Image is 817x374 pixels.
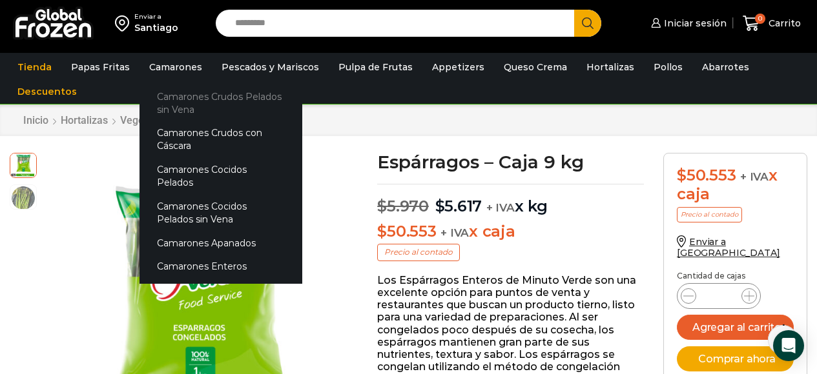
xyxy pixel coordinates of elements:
[115,12,134,34] img: address-field-icon.svg
[140,158,302,195] a: Camarones Cocidos Pelados
[755,14,765,24] span: 0
[11,55,58,79] a: Tienda
[435,197,445,215] span: $
[677,166,794,204] div: x caja
[140,231,302,255] a: Camarones Apanados
[11,79,83,104] a: Descuentos
[377,197,387,215] span: $
[661,17,727,30] span: Iniciar sesión
[377,184,644,216] p: x kg
[215,55,326,79] a: Pescados y Mariscos
[65,55,136,79] a: Papas Fritas
[377,222,436,241] bdi: 50.553
[677,166,736,184] bdi: 50.553
[10,152,36,177] span: esparragos
[140,255,302,279] a: Camarones Enteros
[140,195,302,231] a: Camarones Cocidos Pelados sin Vena
[677,236,780,259] a: Enviar a [GEOGRAPHIC_DATA]
[739,8,804,39] a: 0 Carrito
[580,55,641,79] a: Hortalizas
[440,226,469,239] span: + IVA
[677,346,794,371] button: Comprar ahora
[134,12,178,21] div: Enviar a
[647,55,689,79] a: Pollos
[773,330,804,361] div: Open Intercom Messenger
[119,114,167,126] a: Vegetales
[140,84,302,121] a: Camarones Crudos Pelados sin Vena
[497,55,574,79] a: Queso Crema
[377,197,429,215] bdi: 5.970
[377,153,644,171] h1: Espárragos – Caja 9 kg
[648,10,727,36] a: Iniciar sesión
[740,170,769,183] span: + IVA
[426,55,491,79] a: Appetizers
[23,114,49,126] a: Inicio
[134,21,178,34] div: Santiago
[140,121,302,158] a: Camarones Crudos con Cáscara
[677,271,794,280] p: Cantidad de cajas
[377,244,460,261] p: Precio al contado
[435,197,482,215] bdi: 5.617
[377,222,644,241] p: x caja
[677,315,794,340] button: Agregar al carrito
[707,287,731,305] input: Product quantity
[765,17,801,30] span: Carrito
[332,55,419,79] a: Pulpa de Frutas
[143,55,209,79] a: Camarones
[23,114,167,126] nav: Breadcrumb
[10,185,36,211] span: esparragos
[60,114,109,126] a: Hortalizas
[677,207,742,222] p: Precio al contado
[486,201,515,214] span: + IVA
[677,166,687,184] span: $
[574,10,601,37] button: Search button
[696,55,756,79] a: Abarrotes
[377,222,387,241] span: $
